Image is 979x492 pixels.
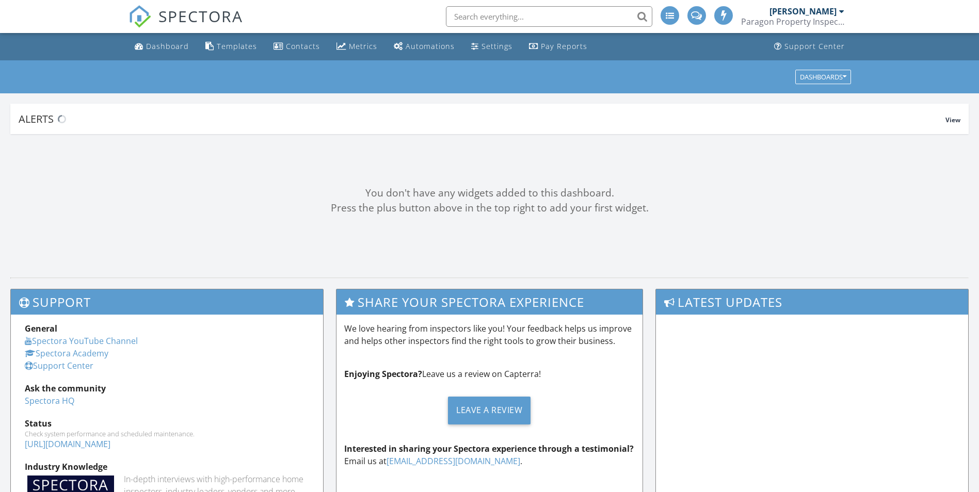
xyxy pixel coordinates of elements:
div: Alerts [19,112,945,126]
div: Check system performance and scheduled maintenance. [25,430,309,438]
div: Automations [406,41,455,51]
a: Metrics [332,37,381,56]
a: Spectora YouTube Channel [25,335,138,347]
a: Templates [201,37,261,56]
div: Contacts [286,41,320,51]
div: Press the plus button above in the top right to add your first widget. [10,201,969,216]
div: Support Center [784,41,845,51]
p: Leave us a review on Capterra! [344,368,635,380]
button: Dashboards [795,70,851,84]
div: Pay Reports [541,41,587,51]
a: Spectora Academy [25,348,108,359]
a: [URL][DOMAIN_NAME] [25,438,110,450]
span: View [945,116,960,124]
a: Pay Reports [525,37,591,56]
a: Spectora HQ [25,395,74,406]
div: Metrics [349,41,377,51]
div: Settings [482,41,512,51]
strong: General [25,323,57,334]
a: Automations (Advanced) [390,37,459,56]
p: Email us at . [344,442,635,467]
img: The Best Home Inspection Software - Spectora [129,5,151,28]
div: Dashboards [800,73,846,80]
a: Contacts [269,37,324,56]
div: Dashboard [146,41,189,51]
a: Leave a Review [344,388,635,432]
div: Ask the community [25,382,309,395]
a: [EMAIL_ADDRESS][DOMAIN_NAME] [387,455,520,467]
a: Support Center [25,360,93,371]
div: You don't have any widgets added to this dashboard. [10,186,969,201]
h3: Latest Updates [656,289,968,315]
strong: Interested in sharing your Spectora experience through a testimonial? [344,443,634,454]
p: We love hearing from inspectors like you! Your feedback helps us improve and helps other inspecto... [344,322,635,347]
a: SPECTORA [129,14,243,36]
h3: Support [11,289,323,315]
div: Leave a Review [448,397,531,424]
div: Templates [217,41,257,51]
a: Support Center [770,37,849,56]
div: [PERSON_NAME] [769,6,837,17]
input: Search everything... [446,6,652,27]
strong: Enjoying Spectora? [344,368,422,380]
a: Dashboard [131,37,193,56]
div: Industry Knowledge [25,461,309,473]
h3: Share Your Spectora Experience [336,289,643,315]
a: Settings [467,37,517,56]
div: Paragon Property Inspections LLC. [741,17,844,27]
div: Status [25,417,309,430]
span: SPECTORA [158,5,243,27]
